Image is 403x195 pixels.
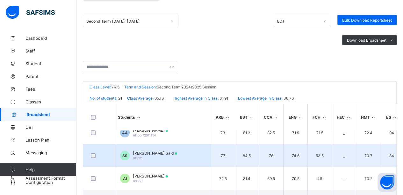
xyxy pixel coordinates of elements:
span: No. of students: [90,96,117,101]
span: Lesson Plan [25,137,76,143]
i: Sort in Ascending Order [225,115,230,120]
span: Class Average: [127,96,154,101]
span: Term and Session: [124,85,157,89]
td: 73 [211,121,235,144]
i: Sort in Ascending Order [346,115,351,120]
th: Students [115,104,211,130]
td: 48 [307,167,332,190]
td: _ [332,144,356,167]
td: 71.9 [283,121,307,144]
span: AI [123,176,127,181]
td: 69.5 [259,167,284,190]
span: Dashboard [25,36,76,41]
span: AA [122,130,128,135]
th: HEC [332,104,356,130]
span: Messaging [25,150,76,155]
span: Highest Average in Class: [173,96,219,101]
span: Class Level: [90,85,111,89]
i: Sort in Ascending Order [392,115,397,120]
span: Bulk Download Reportsheet [342,18,392,23]
td: 84 [381,144,402,167]
span: Second Term 2024/2025 Session [157,85,216,89]
td: 84 [381,167,402,190]
div: EOT [277,19,319,24]
span: Parent [25,74,76,79]
span: [PERSON_NAME] [133,128,168,133]
span: Staff [25,48,76,53]
i: Sort in Ascending Order [321,115,327,120]
i: Sort in Ascending Order [248,115,254,120]
span: Lowest Average in Class: [238,96,283,101]
span: YR 5 [111,85,119,89]
td: 94 [381,121,402,144]
i: Sort in Ascending Order [273,115,279,120]
td: 84.5 [235,144,259,167]
td: 71.5 [307,121,332,144]
th: BST [235,104,259,130]
td: 76 [259,144,284,167]
td: 74.6 [283,144,307,167]
td: 70.7 [356,144,381,167]
td: 72.4 [356,121,381,144]
th: CCA [259,104,284,130]
span: [PERSON_NAME] [133,174,168,178]
span: Classes [25,99,76,104]
div: Second Term [DATE]-[DATE] [86,19,167,24]
span: Fees [25,87,76,92]
td: _ [332,167,356,190]
span: 38.73 [283,96,294,101]
td: 79.5 [283,167,307,190]
span: [PERSON_NAME] Said [133,151,177,156]
span: SS [122,153,127,158]
th: HMT [356,104,381,130]
span: Time Table [25,163,76,168]
span: Help [25,167,76,172]
i: Sort in Ascending Order [297,115,303,120]
span: 65.18 [154,96,164,101]
td: 72.5 [211,167,235,190]
span: Student [25,61,76,66]
span: 00553 [133,179,142,183]
span: Download Broadsheet [347,38,386,43]
td: 81.4 [235,167,259,190]
span: 21 [117,96,122,101]
button: Open asap [378,173,397,192]
th: ENG [283,104,307,130]
span: CBT [25,125,76,130]
td: 82.5 [259,121,284,144]
td: 81.3 [235,121,259,144]
span: 81.91 [219,96,228,101]
td: _ [332,121,356,144]
td: 53.5 [307,144,332,167]
i: Sort in Ascending Order [371,115,376,120]
th: I/S [381,104,402,130]
span: Broadsheet [26,112,76,117]
img: safsims [6,6,55,19]
i: Sort Ascending [136,115,141,120]
td: 70.2 [356,167,381,190]
span: Configuration [25,180,76,185]
td: 77 [211,144,235,167]
th: ARB [211,104,235,130]
span: 91912 [133,156,142,160]
span: Alnoor/23/1114 [133,133,156,137]
th: FCH [307,104,332,130]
